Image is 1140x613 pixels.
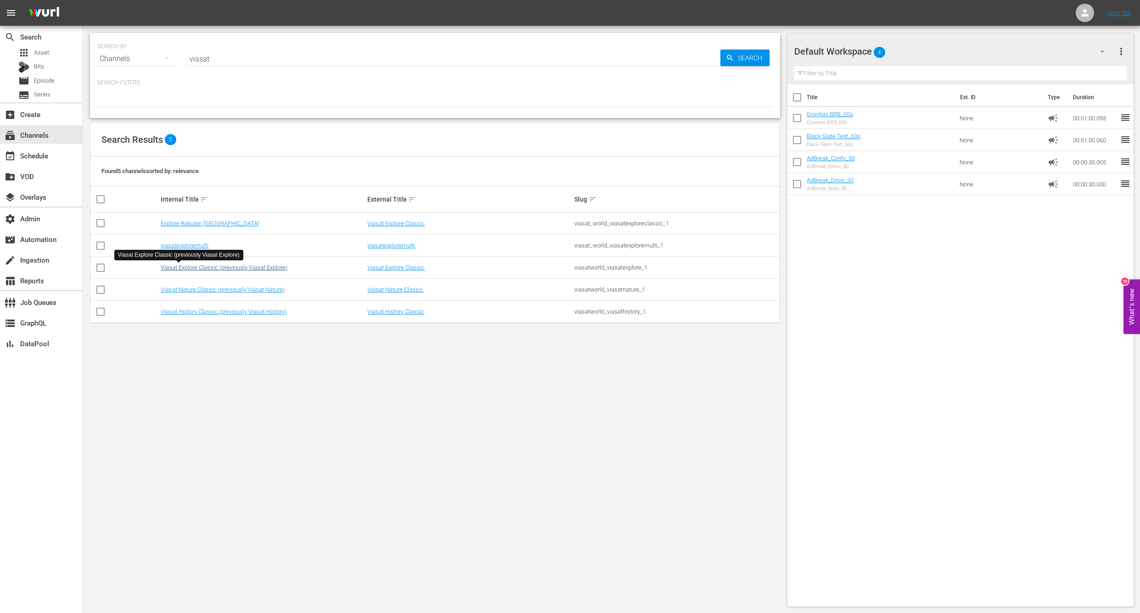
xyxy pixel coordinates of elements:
[1121,277,1129,285] div: 10
[367,308,424,315] a: Viasat History Classic
[18,62,29,73] div: Bits
[5,171,16,182] span: VOD
[807,163,855,169] div: AdBreak_Contv_30
[1116,46,1127,57] span: more_vert
[1042,84,1067,110] th: Type
[34,62,44,71] span: Bits
[734,50,769,66] span: Search
[165,134,176,145] span: 5
[956,129,1044,151] td: None
[1120,112,1131,123] span: reorder
[367,220,425,227] a: Viasat Explore Classic
[101,134,163,145] span: Search Results
[956,173,1044,195] td: None
[5,297,16,308] span: Job Queues
[574,242,778,249] div: viasat_world_viasatexploremulti_1
[574,220,778,227] div: viasat_world_viasatexploreclassic_1
[794,39,1113,64] div: Default Workspace
[367,286,423,293] a: Viasat Nature Classic
[589,195,597,203] span: sort
[5,109,16,120] span: Create
[1048,179,1059,190] span: Ad
[161,242,208,249] a: viasatexploremulti
[1067,84,1123,110] th: Duration
[1048,157,1059,168] span: Ad
[807,111,853,118] a: Gravitas BRB_60s
[161,308,286,315] a: Viasat History Classic (previously Viasat History)
[956,107,1044,129] td: None
[1107,9,1131,17] a: Sign Out
[574,194,778,205] div: Slug
[807,141,860,147] div: Black Slate Text_60s
[5,151,16,162] span: Schedule
[18,75,29,86] span: Episode
[1069,151,1120,173] td: 00:00:30.005
[161,194,365,205] div: Internal Title
[161,220,259,227] a: Explore Rakuten [GEOGRAPHIC_DATA]
[807,186,854,191] div: AdBreak_Dove_30
[1123,279,1140,334] button: Open Feedback Widget
[574,286,778,293] div: viasatworld_viasatnature_1
[5,338,16,349] span: DataPool
[5,214,16,225] span: Admin
[18,90,29,101] span: Series
[1120,134,1131,145] span: reorder
[5,192,16,203] span: Overlays
[34,48,49,57] span: Asset
[5,234,16,245] span: Automation
[874,43,885,62] span: 4
[18,47,29,58] span: Asset
[1120,178,1131,189] span: reorder
[101,168,199,174] span: Found 5 channels sorted by: relevance
[956,151,1044,173] td: None
[34,76,55,85] span: Episode
[5,32,16,43] span: Search
[1069,173,1120,195] td: 00:00:30.000
[6,7,17,18] span: menu
[97,46,178,72] div: Channels
[574,264,778,271] div: viasatworld_viasatexplore_1
[22,2,66,24] img: ans4CAIJ8jUAAAAAAAAAAAAAAAAAAAAAAAAgQb4GAAAAAAAAAAAAAAAAAAAAAAAAJMjXAAAAAAAAAAAAAAAAAAAAAAAAgAT5G...
[955,84,1042,110] th: Ext. ID
[807,119,853,125] div: Gravitas BRB_60s
[5,255,16,266] span: Ingestion
[408,195,416,203] span: sort
[367,194,571,205] div: External Title
[1116,40,1127,62] button: more_vert
[5,276,16,287] span: Reports
[1069,107,1120,129] td: 00:01:00.093
[574,308,778,315] div: viasatworld_viasathistory_1
[807,133,860,140] a: Black Slate Text_60s
[807,84,955,110] th: Title
[1120,156,1131,167] span: reorder
[1048,135,1059,146] span: Ad
[720,50,769,66] button: Search
[161,264,287,271] a: Viasat Explore Classic (previously Viasat Explore)
[807,155,855,162] a: AdBreak_Contv_30
[5,130,16,141] span: Channels
[367,242,415,249] a: viasatexploremulti
[5,318,16,329] span: GraphQL
[807,177,854,184] a: AdBreak_Dove_30
[367,264,425,271] a: Viasat Explore Classic
[118,251,240,259] div: Viasat Explore Classic (previously Viasat Explore)
[34,90,51,99] span: Series
[97,79,773,87] p: Search Filters:
[1069,129,1120,151] td: 00:01:00.060
[161,286,285,293] a: Viasat Nature Classic (previously Viasat Nature)
[200,195,208,203] span: sort
[1048,112,1059,124] span: Ad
